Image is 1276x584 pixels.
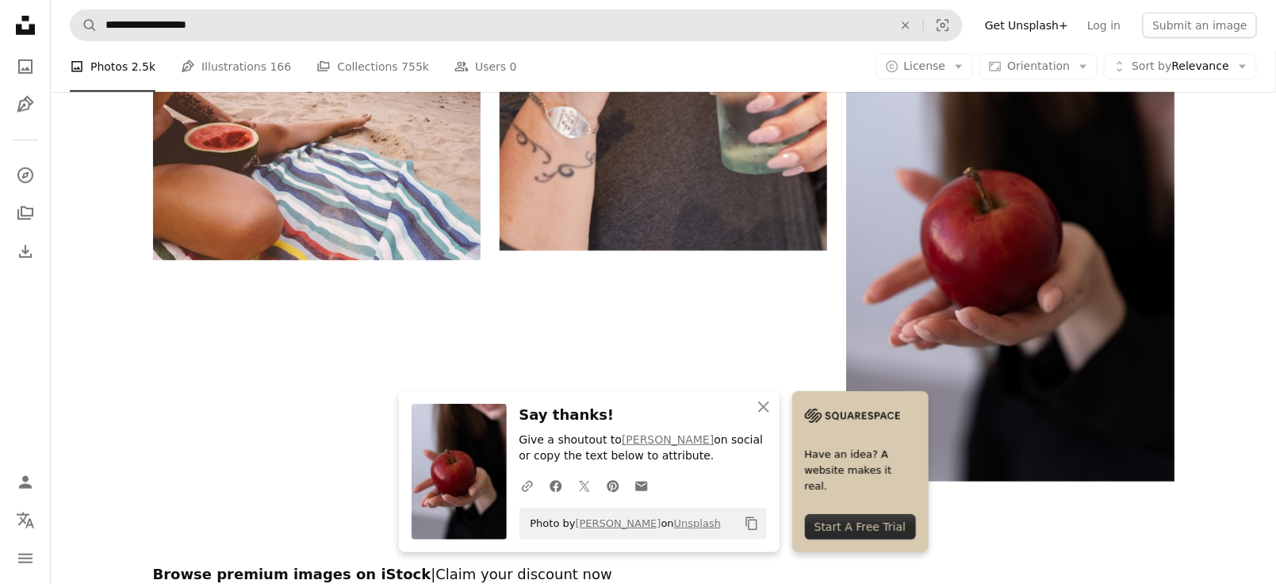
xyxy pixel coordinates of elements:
[270,58,292,75] span: 166
[1078,13,1130,38] a: Log in
[975,13,1078,38] a: Get Unsplash+
[10,505,41,536] button: Language
[805,447,916,494] span: Have an idea? A website makes it real.
[805,404,900,428] img: file-1705255347840-230a6ab5bca9image
[10,51,41,83] a: Photos
[431,566,612,582] span: | Claim your discount now
[523,511,722,536] span: Photo by on
[10,236,41,267] a: Download History
[70,10,963,41] form: Find visuals sitewide
[10,159,41,191] a: Explore
[627,470,656,501] a: Share over email
[10,10,41,44] a: Home — Unsplash
[71,10,98,40] button: Search Unsplash
[181,41,291,92] a: Illustrations 166
[599,470,627,501] a: Share on Pinterest
[622,434,714,447] a: [PERSON_NAME]
[888,10,923,40] button: Clear
[576,517,661,529] a: [PERSON_NAME]
[153,143,481,157] a: a person sitting on a towel on the beach with a watermelon
[10,198,41,229] a: Collections
[1143,13,1257,38] button: Submit an image
[570,470,599,501] a: Share on Twitter
[519,433,767,465] p: Give a shoutout to on social or copy the text below to attribute.
[10,467,41,498] a: Log in / Sign up
[1104,54,1257,79] button: Sort byRelevance
[1132,60,1171,72] span: Sort by
[876,54,974,79] button: License
[846,229,1174,243] a: A woman holding a red apple in her hand
[738,510,765,537] button: Copy to clipboard
[10,89,41,121] a: Illustrations
[1007,60,1070,72] span: Orientation
[979,54,1098,79] button: Orientation
[510,58,517,75] span: 0
[542,470,570,501] a: Share on Facebook
[316,41,429,92] a: Collections 755k
[904,60,946,72] span: License
[454,41,517,92] a: Users 0
[792,391,929,552] a: Have an idea? A website makes it real.Start A Free Trial
[674,517,721,529] a: Unsplash
[153,41,481,259] img: a person sitting on a towel on the beach with a watermelon
[519,404,767,427] h3: Say thanks!
[1132,59,1229,75] span: Relevance
[805,514,916,540] div: Start A Free Trial
[401,58,429,75] span: 755k
[924,10,962,40] button: Visual search
[10,543,41,574] button: Menu
[153,565,1174,584] h2: Browse premium images on iStock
